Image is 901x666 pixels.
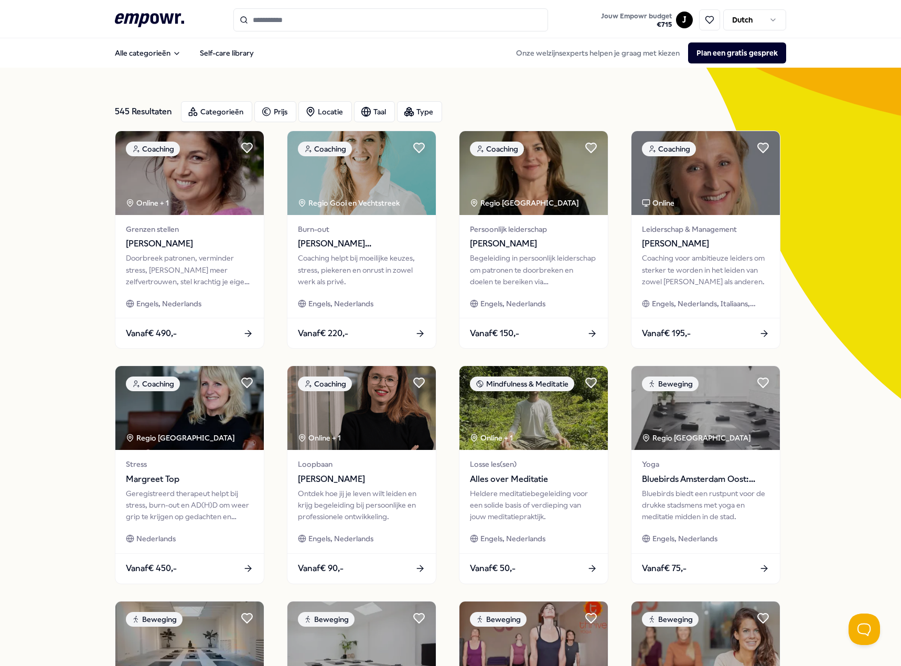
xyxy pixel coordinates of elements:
[191,42,262,63] a: Self-care library
[287,131,436,215] img: package image
[298,458,425,470] span: Loopbaan
[287,366,436,450] img: package image
[470,252,597,287] div: Begeleiding in persoonlijk leiderschap om patronen te doorbreken en doelen te bereiken via bewust...
[354,101,395,122] button: Taal
[642,223,769,235] span: Leiderschap & Management
[115,101,173,122] div: 545 Resultaten
[631,131,780,215] img: package image
[652,533,717,544] span: Engels, Nederlands
[126,472,253,486] span: Margreet Top
[459,366,608,450] img: package image
[642,197,674,209] div: Online
[459,131,608,215] img: package image
[298,377,352,391] div: Coaching
[642,377,699,391] div: Beweging
[631,366,780,450] img: package image
[126,488,253,523] div: Geregistreerd therapeut helpt bij stress, burn-out en AD(H)D om weer grip te krijgen op gedachten...
[397,101,442,122] button: Type
[470,458,597,470] span: Losse les(sen)
[287,131,436,349] a: package imageCoachingRegio Gooi en Vechtstreek Burn-out[PERSON_NAME][GEOGRAPHIC_DATA]Coaching hel...
[298,101,352,122] button: Locatie
[298,252,425,287] div: Coaching helpt bij moeilijke keuzes, stress, piekeren en onrust in zowel werk als privé.
[298,197,401,209] div: Regio Gooi en Vechtstreek
[126,562,177,575] span: Vanaf € 450,-
[631,131,780,349] a: package imageCoachingOnlineLeiderschap & Management[PERSON_NAME]Coaching voor ambitieuze leiders ...
[470,472,597,486] span: Alles over Meditatie
[126,197,169,209] div: Online + 1
[126,432,237,444] div: Regio [GEOGRAPHIC_DATA]
[508,42,786,63] div: Onze welzijnsexperts helpen je graag met kiezen
[115,366,264,450] img: package image
[642,472,769,486] span: Bluebirds Amsterdam Oost: Yoga & Welzijn
[115,131,264,215] img: package image
[298,488,425,523] div: Ontdek hoe jij je leven wilt leiden en krijg begeleiding bij persoonlijke en professionele ontwik...
[126,612,183,627] div: Beweging
[136,298,201,309] span: Engels, Nederlands
[115,366,264,584] a: package imageCoachingRegio [GEOGRAPHIC_DATA] StressMargreet TopGeregistreerd therapeut helpt bij ...
[480,298,545,309] span: Engels, Nederlands
[849,614,880,645] iframe: Help Scout Beacon - Open
[126,237,253,251] span: [PERSON_NAME]
[459,366,608,584] a: package imageMindfulness & MeditatieOnline + 1Losse les(sen)Alles over MeditatieHeldere meditatie...
[601,20,672,29] span: € 715
[642,488,769,523] div: Bluebirds biedt een rustpunt voor de drukke stadsmens met yoga en meditatie midden in de stad.
[298,327,348,340] span: Vanaf € 220,-
[298,562,344,575] span: Vanaf € 90,-
[642,612,699,627] div: Beweging
[459,131,608,349] a: package imageCoachingRegio [GEOGRAPHIC_DATA] Persoonlijk leiderschap[PERSON_NAME]Begeleiding in p...
[126,142,180,156] div: Coaching
[126,223,253,235] span: Grenzen stellen
[470,197,581,209] div: Regio [GEOGRAPHIC_DATA]
[470,142,524,156] div: Coaching
[106,42,262,63] nav: Main
[599,10,674,31] button: Jouw Empowr budget€715
[126,458,253,470] span: Stress
[298,472,425,486] span: [PERSON_NAME]
[233,8,548,31] input: Search for products, categories or subcategories
[126,327,177,340] span: Vanaf € 490,-
[298,612,355,627] div: Beweging
[642,458,769,470] span: Yoga
[181,101,252,122] button: Categorieën
[308,298,373,309] span: Engels, Nederlands
[298,432,341,444] div: Online + 1
[470,562,516,575] span: Vanaf € 50,-
[601,12,672,20] span: Jouw Empowr budget
[298,142,352,156] div: Coaching
[642,432,753,444] div: Regio [GEOGRAPHIC_DATA]
[642,252,769,287] div: Coaching voor ambitieuze leiders om sterker te worden in het leiden van zowel [PERSON_NAME] als a...
[287,366,436,584] a: package imageCoachingOnline + 1Loopbaan[PERSON_NAME]Ontdek hoe jij je leven wilt leiden en krijg ...
[308,533,373,544] span: Engels, Nederlands
[126,252,253,287] div: Doorbreek patronen, verminder stress, [PERSON_NAME] meer zelfvertrouwen, stel krachtig je eigen g...
[642,237,769,251] span: [PERSON_NAME]
[136,533,176,544] span: Nederlands
[470,488,597,523] div: Heldere meditatiebegeleiding voor een solide basis of verdieping van jouw meditatiepraktijk.
[652,298,769,309] span: Engels, Nederlands, Italiaans, Zweeds
[676,12,693,28] button: J
[642,327,691,340] span: Vanaf € 195,-
[115,131,264,349] a: package imageCoachingOnline + 1Grenzen stellen[PERSON_NAME]Doorbreek patronen, verminder stress, ...
[470,223,597,235] span: Persoonlijk leiderschap
[470,377,574,391] div: Mindfulness & Meditatie
[298,223,425,235] span: Burn-out
[470,237,597,251] span: [PERSON_NAME]
[470,612,527,627] div: Beweging
[470,432,513,444] div: Online + 1
[597,9,676,31] a: Jouw Empowr budget€715
[254,101,296,122] button: Prijs
[642,562,687,575] span: Vanaf € 75,-
[642,142,696,156] div: Coaching
[470,327,519,340] span: Vanaf € 150,-
[298,237,425,251] span: [PERSON_NAME][GEOGRAPHIC_DATA]
[106,42,189,63] button: Alle categorieën
[688,42,786,63] button: Plan een gratis gesprek
[480,533,545,544] span: Engels, Nederlands
[126,377,180,391] div: Coaching
[631,366,780,584] a: package imageBewegingRegio [GEOGRAPHIC_DATA] YogaBluebirds Amsterdam Oost: Yoga & WelzijnBluebird...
